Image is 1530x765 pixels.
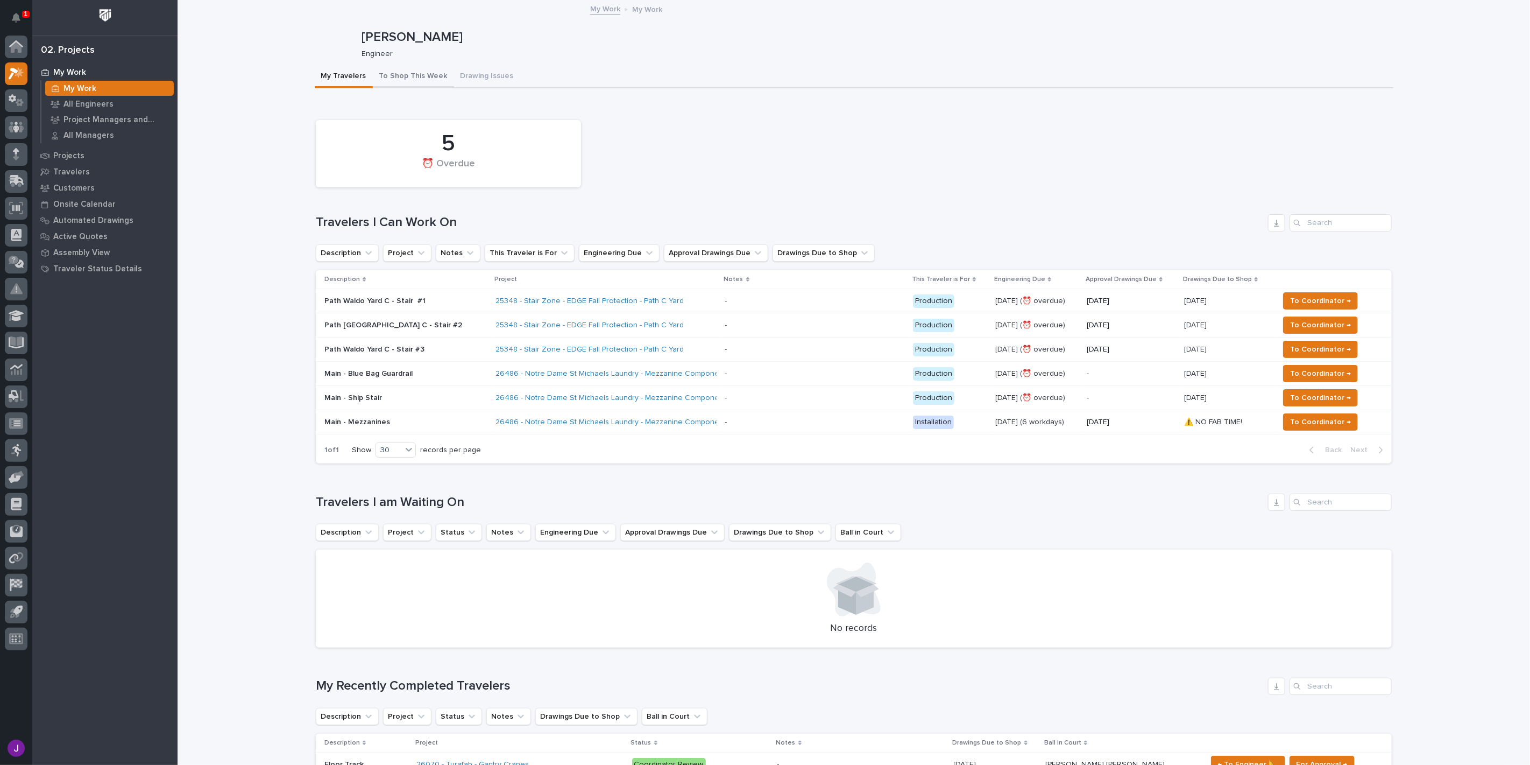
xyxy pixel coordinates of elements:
p: Drawings Due to Shop [1183,273,1252,285]
p: - [1087,369,1175,378]
button: Engineering Due [579,244,660,262]
button: To Shop This Week [373,66,454,88]
p: All Managers [63,131,114,141]
p: Notes [724,273,743,285]
p: Travelers [53,167,90,177]
button: To Coordinator → [1283,413,1358,431]
a: 25348 - Stair Zone - EDGE Fall Protection - Path C Yard [495,345,684,354]
a: Project Managers and Engineers [41,112,178,127]
p: Notes [776,737,796,749]
p: Main - Ship Stair [324,394,487,403]
tr: Main - Blue Bag Guardrail26486 - Notre Dame St Michaels Laundry - Mezzanine Components - Producti... [316,362,1392,386]
div: ⏰ Overdue [334,158,563,181]
a: Onsite Calendar [32,196,178,212]
p: My Work [63,84,96,94]
p: [DATE] (⏰ overdue) [995,345,1078,354]
button: Drawing Issues [454,66,520,88]
span: Next [1350,445,1374,455]
p: 1 [24,10,27,18]
a: My Work [590,2,620,15]
p: All Engineers [63,100,114,109]
a: Active Quotes [32,228,178,244]
p: Assembly View [53,248,110,258]
h1: Travelers I am Waiting On [316,495,1264,510]
button: To Coordinator → [1283,389,1358,406]
p: [DATE] [1087,418,1175,427]
button: Approval Drawings Due [620,524,725,541]
p: records per page [420,446,481,455]
div: 02. Projects [41,45,95,57]
a: Assembly View [32,244,178,261]
p: [DATE] (⏰ overdue) [995,297,1078,306]
p: [DATE] [1087,345,1175,354]
div: - [725,394,727,403]
div: - [725,345,727,354]
button: Ball in Court [642,708,707,725]
p: [PERSON_NAME] [362,30,1389,45]
button: My Travelers [315,66,373,88]
span: To Coordinator → [1290,294,1351,307]
button: Status [436,708,482,725]
span: To Coordinator → [1290,416,1351,429]
p: Project [494,273,517,285]
p: Main - Mezzanines [324,418,487,427]
p: Customers [53,184,95,193]
button: Ball in Court [835,524,901,541]
div: - [725,369,727,378]
p: This Traveler is For [912,273,970,285]
p: Path Waldo Yard C - Stair #3 [324,345,487,354]
div: 5 [334,130,563,157]
div: Notifications1 [13,13,27,30]
p: [DATE] (6 workdays) [995,418,1078,427]
div: 30 [376,445,402,456]
div: - [725,321,727,330]
p: Engineer [362,50,1385,59]
span: To Coordinator → [1290,343,1351,356]
p: ⚠️ NO FAB TIME! [1184,416,1244,427]
h1: My Recently Completed Travelers [316,678,1264,694]
p: [DATE] [1087,297,1175,306]
p: [DATE] (⏰ overdue) [995,321,1078,330]
p: My Work [53,68,86,78]
a: Automated Drawings [32,212,178,228]
button: Notes [436,244,480,262]
input: Search [1290,494,1392,511]
p: 1 of 1 [316,437,348,464]
button: To Coordinator → [1283,317,1358,334]
button: Notes [486,524,531,541]
a: 26486 - Notre Dame St Michaels Laundry - Mezzanine Components [495,394,729,403]
h1: Travelers I Can Work On [316,215,1264,230]
button: Drawings Due to Shop [535,708,637,725]
p: [DATE] [1184,319,1209,330]
span: To Coordinator → [1290,367,1351,380]
button: To Coordinator → [1283,365,1358,382]
tr: Main - Mezzanines26486 - Notre Dame St Michaels Laundry - Mezzanine Components - Installation[DAT... [316,410,1392,434]
span: To Coordinator → [1290,391,1351,404]
button: Engineering Due [535,524,616,541]
p: Ball in Court [1044,737,1081,749]
button: Approval Drawings Due [664,244,768,262]
tr: Path Waldo Yard C - Stair #325348 - Stair Zone - EDGE Fall Protection - Path C Yard - Production[... [316,338,1392,362]
div: Production [913,391,954,405]
p: [DATE] [1087,321,1175,330]
p: Projects [53,151,84,161]
span: Back [1319,445,1342,455]
tr: Path Waldo Yard C - Stair #125348 - Stair Zone - EDGE Fall Protection - Path C Yard - Production[... [316,289,1392,313]
button: Description [316,244,379,262]
a: 26486 - Notre Dame St Michaels Laundry - Mezzanine Components [495,369,729,378]
a: Travelers [32,164,178,180]
div: Production [913,343,954,356]
tr: Path [GEOGRAPHIC_DATA] C - Stair #225348 - Stair Zone - EDGE Fall Protection - Path C Yard - Prod... [316,313,1392,338]
p: Path [GEOGRAPHIC_DATA] C - Stair #2 [324,321,487,330]
p: My Work [632,3,662,15]
input: Search [1290,678,1392,695]
div: - [725,297,727,306]
a: 25348 - Stair Zone - EDGE Fall Protection - Path C Yard [495,297,684,306]
div: Production [913,367,954,381]
p: Approval Drawings Due [1086,273,1157,285]
a: 25348 - Stair Zone - EDGE Fall Protection - Path C Yard [495,321,684,330]
button: Notifications [5,6,27,29]
p: Engineering Due [994,273,1045,285]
